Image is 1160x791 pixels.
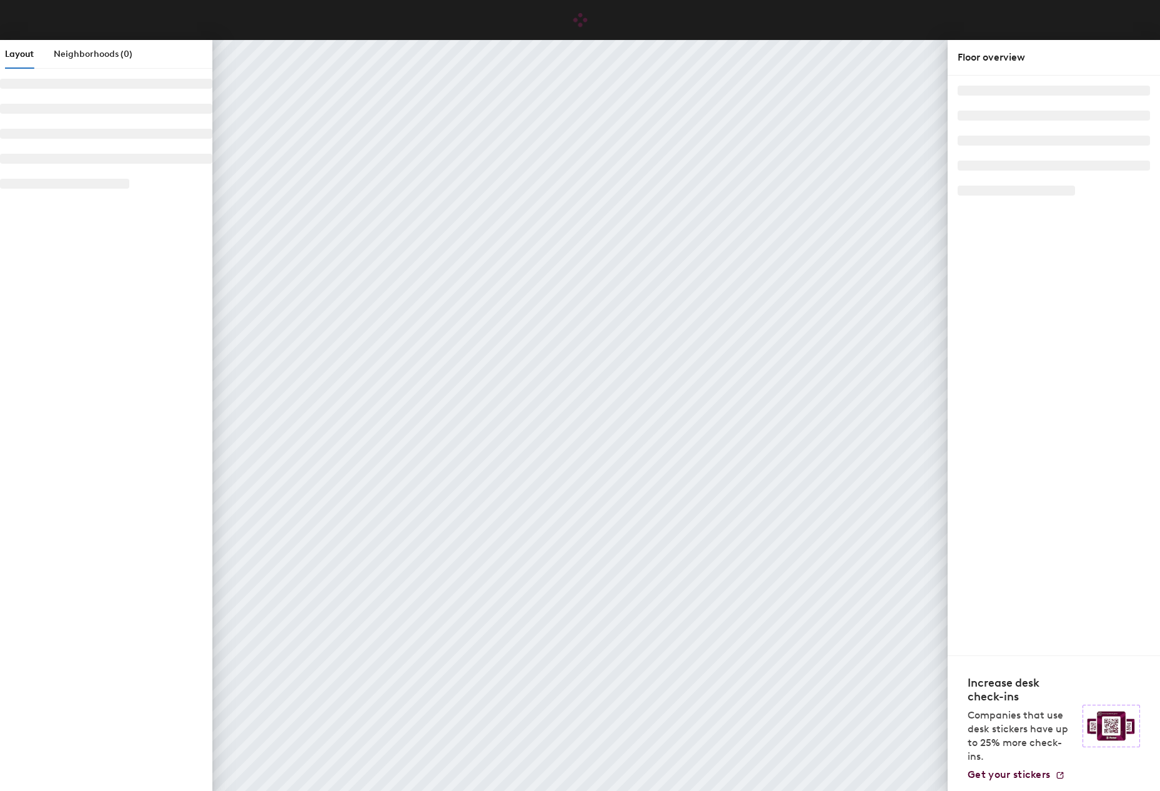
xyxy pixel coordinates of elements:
[5,49,34,59] span: Layout
[968,769,1050,780] span: Get your stickers
[958,50,1150,65] div: Floor overview
[968,676,1075,704] h4: Increase desk check-ins
[1083,705,1140,747] img: Sticker logo
[968,709,1075,764] p: Companies that use desk stickers have up to 25% more check-ins.
[968,769,1065,781] a: Get your stickers
[54,49,132,59] span: Neighborhoods (0)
